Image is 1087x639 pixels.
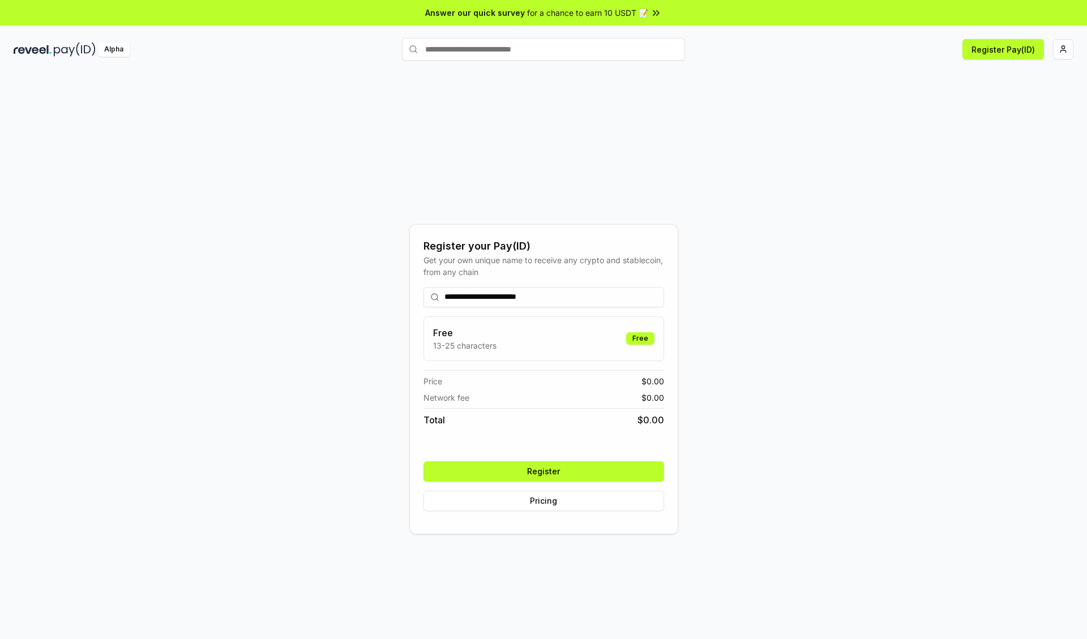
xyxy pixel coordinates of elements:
[637,413,664,427] span: $ 0.00
[98,42,130,57] div: Alpha
[527,7,648,19] span: for a chance to earn 10 USDT 📝
[626,332,654,345] div: Free
[423,375,442,387] span: Price
[423,461,664,482] button: Register
[425,7,525,19] span: Answer our quick survey
[433,340,497,351] p: 13-25 characters
[433,326,497,340] h3: Free
[423,413,445,427] span: Total
[423,254,664,278] div: Get your own unique name to receive any crypto and stablecoin, from any chain
[14,42,52,57] img: reveel_dark
[423,491,664,511] button: Pricing
[641,375,664,387] span: $ 0.00
[54,42,96,57] img: pay_id
[641,392,664,404] span: $ 0.00
[962,39,1044,59] button: Register Pay(ID)
[423,392,469,404] span: Network fee
[423,238,664,254] div: Register your Pay(ID)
